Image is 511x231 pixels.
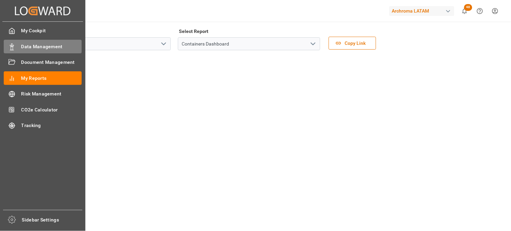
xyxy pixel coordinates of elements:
div: Archroma LATAM [389,6,454,16]
a: My Reports [4,71,82,85]
input: Type to search/select [28,37,171,50]
span: CO2e Calculator [21,106,82,113]
a: Tracking [4,119,82,132]
span: My Cockpit [21,27,82,34]
span: Tracking [21,122,82,129]
button: show 48 new notifications [457,3,472,19]
button: Copy Link [329,37,376,50]
input: Type to search/select [178,37,320,50]
span: Copy Link [342,40,369,47]
button: Help Center [472,3,488,19]
span: My Reports [21,75,82,82]
span: Risk Management [21,90,82,97]
a: Risk Management [4,87,82,101]
a: Data Management [4,40,82,53]
a: Document Management [4,56,82,69]
a: My Cockpit [4,24,82,37]
a: CO2e Calculator [4,103,82,116]
span: Document Management [21,59,82,66]
span: Data Management [21,43,82,50]
span: Sidebar Settings [22,216,83,224]
button: Archroma LATAM [389,4,457,17]
button: open menu [308,39,318,49]
button: open menu [158,39,168,49]
label: Select Report [178,26,210,36]
span: 48 [464,4,472,11]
